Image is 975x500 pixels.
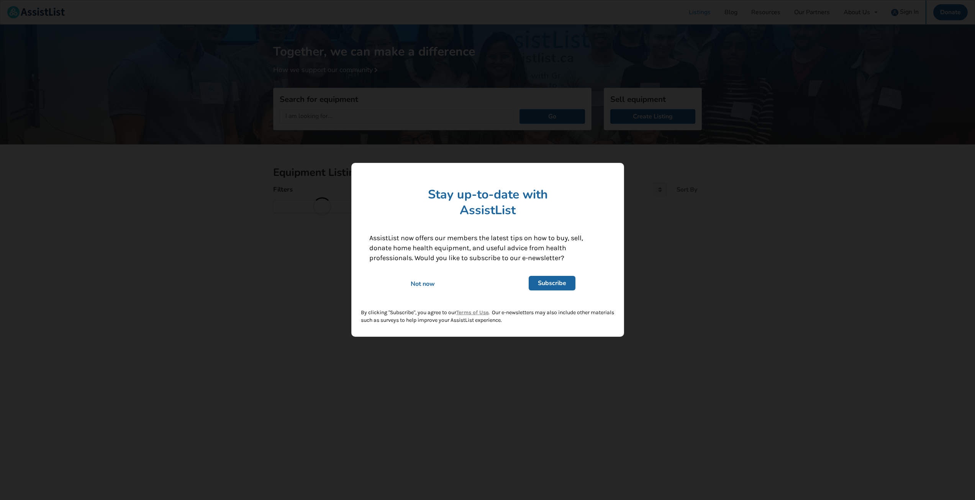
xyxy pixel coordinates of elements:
[456,310,488,316] a: Terms of Use
[358,187,618,218] h1: Stay up-to-date with AssistList
[364,280,482,289] div: Not now
[528,276,575,291] a: Subscribe
[358,234,618,263] p: AssistList now offers our members the latest tips on how to buy, sell, donate home health equipme...
[358,309,618,331] p: By clicking "Subscribe", you agree to our . Our e-newsletters may also include other materials su...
